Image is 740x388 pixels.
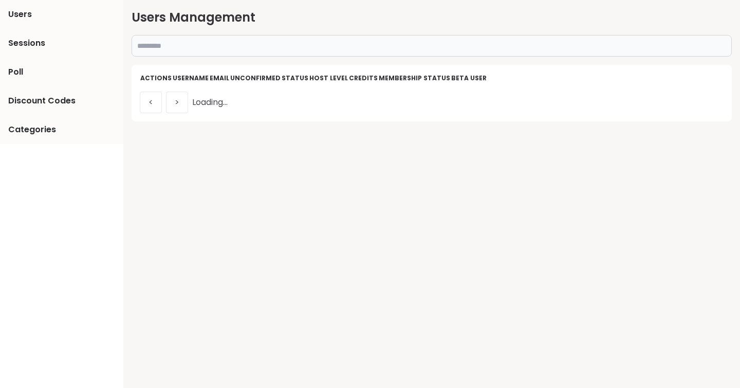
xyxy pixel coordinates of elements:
div: Loading... [140,83,724,113]
th: Unconfirmed [230,73,281,83]
th: Email [209,73,230,83]
span: Users [8,8,32,21]
th: Status [281,73,309,83]
th: Actions [140,73,172,83]
span: Discount Codes [8,95,76,107]
th: Username [172,73,209,83]
th: Beta User [451,73,487,83]
button: < [140,92,162,113]
span: Categories [8,124,56,136]
th: Host Level [309,73,348,83]
th: credits [348,73,378,83]
h2: Users Management [132,8,732,27]
span: Poll [8,66,23,78]
span: Sessions [8,37,45,49]
button: > [166,92,188,113]
th: Membership Status [378,73,451,83]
